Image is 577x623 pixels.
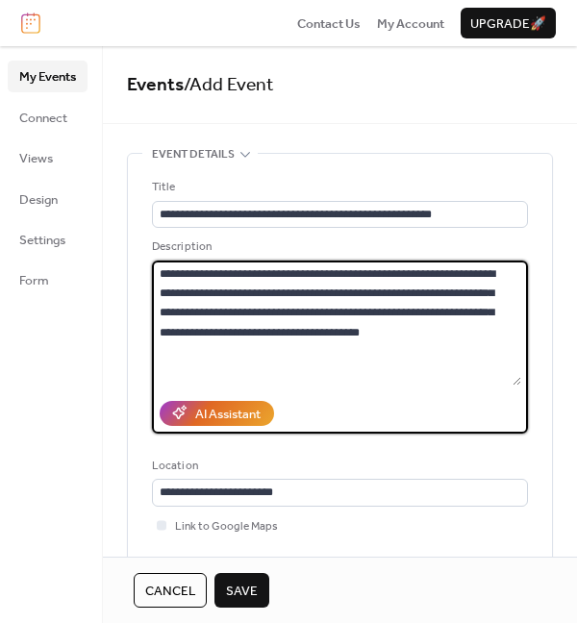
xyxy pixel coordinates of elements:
a: Form [8,264,88,295]
a: Views [8,142,88,173]
span: Save [226,582,258,601]
span: Design [19,190,58,210]
a: Contact Us [297,13,361,33]
a: Settings [8,224,88,255]
span: Settings [19,231,65,250]
div: Title [152,178,524,197]
div: AI Assistant [195,405,261,424]
span: / Add Event [184,67,274,103]
span: Views [19,149,53,168]
button: Upgrade🚀 [461,8,556,38]
div: Description [152,237,524,257]
span: My Account [377,14,444,34]
span: My Events [19,67,76,87]
span: Form [19,271,49,290]
div: Location [152,457,524,476]
span: Link to Google Maps [175,517,278,536]
span: Upgrade 🚀 [470,14,546,34]
span: Contact Us [297,14,361,34]
button: Cancel [134,573,207,608]
img: logo [21,12,40,34]
a: Connect [8,102,88,133]
a: Events [127,67,184,103]
a: My Events [8,61,88,91]
button: Save [214,573,269,608]
span: Cancel [145,582,195,601]
button: AI Assistant [160,401,274,426]
span: Connect [19,109,67,128]
a: Design [8,184,88,214]
a: My Account [377,13,444,33]
span: Event details [152,145,235,164]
